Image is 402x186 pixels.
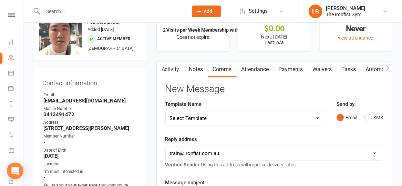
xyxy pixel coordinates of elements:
span: Active member [97,36,131,41]
time: Activated [DATE] [87,20,120,25]
span: [DEMOGRAPHIC_DATA] [87,46,133,51]
strong: - [43,174,137,180]
div: Location [43,161,137,167]
div: LB [309,4,322,18]
a: Payments [8,81,24,97]
a: Payments [274,62,308,77]
a: Reports [8,97,24,112]
img: image1760476503.png [39,12,82,55]
div: I'm most interested in... [43,168,137,175]
strong: Verified Sender: [165,162,201,167]
strong: [STREET_ADDRESS][PERSON_NAME] [43,125,137,131]
input: Search... [41,7,183,16]
span: Using this address will improve delivery rates. [165,162,297,167]
button: SMS [364,111,383,124]
a: Activity [157,62,184,77]
button: Email [337,111,357,124]
a: Dashboard [8,35,24,51]
div: Mobile Number [43,106,137,112]
strong: 0413491472 [43,111,137,118]
a: Waivers [308,62,337,77]
a: Product Sales [8,143,24,159]
time: Added [DATE] [87,27,114,32]
a: People [8,51,24,66]
strong: - [43,139,137,145]
div: The Ironfist Gym [326,11,365,18]
strong: 2 Visits per Week Membership with Fortnigh... [163,27,263,33]
div: Open Intercom Messenger [7,163,23,179]
div: Address [43,119,137,126]
h3: Contact information [42,77,137,87]
h3: New Message [165,84,383,95]
a: Comms [208,62,237,77]
label: Reply address [165,135,197,143]
div: $0.00 [244,25,304,32]
div: Never [326,25,386,32]
div: [PERSON_NAME] [326,5,365,11]
a: Notes [184,62,208,77]
div: Date of Birth [43,147,137,154]
a: Tasks [337,62,361,77]
a: Attendance [237,62,274,77]
button: Add [192,6,221,17]
label: Send by [337,100,354,108]
a: Calendar [8,66,24,81]
strong: [DATE] [43,153,137,159]
strong: [EMAIL_ADDRESS][DOMAIN_NAME] [43,98,137,104]
a: Automations [361,62,402,77]
span: Settings [249,3,268,19]
div: Member Number [43,133,137,140]
a: view attendance [338,35,373,41]
span: Does not expire [176,34,209,40]
span: Add [204,9,213,14]
p: Next: [DATE] Last: n/a [244,34,304,45]
div: Email [43,92,137,98]
label: Template Name [165,100,202,108]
